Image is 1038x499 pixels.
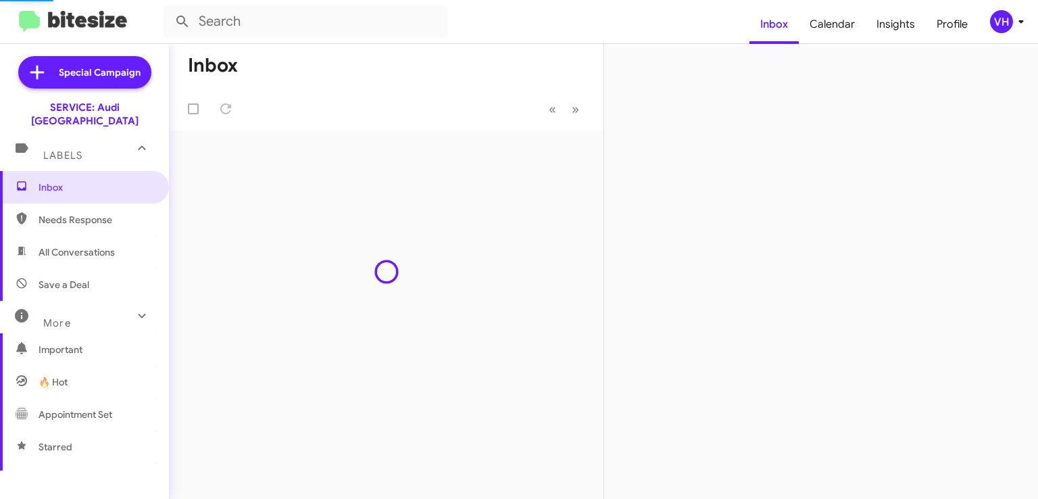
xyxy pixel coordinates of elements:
[541,95,564,123] button: Previous
[18,56,151,89] a: Special Campaign
[59,66,141,79] span: Special Campaign
[39,245,115,259] span: All Conversations
[39,375,68,389] span: 🔥 Hot
[39,181,153,194] span: Inbox
[564,95,587,123] button: Next
[188,55,238,76] h1: Inbox
[39,213,153,227] span: Needs Response
[572,101,579,118] span: »
[749,5,799,44] a: Inbox
[39,343,153,356] span: Important
[39,440,72,454] span: Starred
[39,408,112,421] span: Appointment Set
[799,5,866,44] a: Calendar
[990,10,1013,33] div: VH
[43,149,82,162] span: Labels
[164,5,447,38] input: Search
[549,101,556,118] span: «
[979,10,1023,33] button: VH
[43,317,71,329] span: More
[926,5,979,44] a: Profile
[39,278,89,291] span: Save a Deal
[866,5,926,44] a: Insights
[541,95,587,123] nav: Page navigation example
